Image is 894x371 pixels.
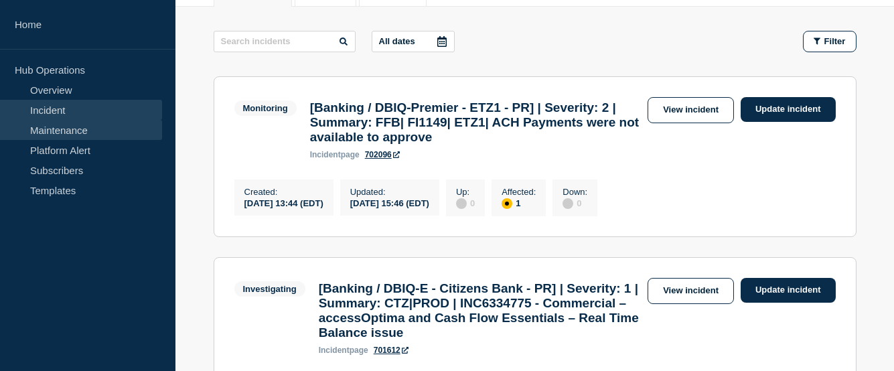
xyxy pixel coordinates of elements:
[350,197,429,208] div: [DATE] 15:46 (EDT)
[563,197,587,209] div: 0
[310,100,641,145] h3: [Banking / DBIQ-Premier - ETZ1 - PR] | Severity: 2 | Summary: FFB| FI1149| ETZ1| ACH Payments wer...
[350,187,429,197] p: Updated :
[502,197,536,209] div: 1
[803,31,856,52] button: Filter
[365,150,400,159] a: 702096
[244,197,323,208] div: [DATE] 13:44 (EDT)
[456,187,475,197] p: Up :
[214,31,356,52] input: Search incidents
[374,346,408,355] a: 701612
[648,278,734,304] a: View incident
[563,198,573,209] div: disabled
[502,187,536,197] p: Affected :
[563,187,587,197] p: Down :
[502,198,512,209] div: affected
[234,100,297,116] span: Monitoring
[824,36,846,46] span: Filter
[310,150,360,159] p: page
[648,97,734,123] a: View incident
[310,150,341,159] span: incident
[319,346,350,355] span: incident
[456,198,467,209] div: disabled
[741,97,836,122] a: Update incident
[456,197,475,209] div: 0
[372,31,455,52] button: All dates
[244,187,323,197] p: Created :
[319,281,641,340] h3: [Banking / DBIQ-E - Citizens Bank - PR] | Severity: 1 | Summary: CTZ|PROD | INC6334775 - Commerci...
[319,346,368,355] p: page
[379,36,415,46] p: All dates
[741,278,836,303] a: Update incident
[234,281,305,297] span: Investigating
